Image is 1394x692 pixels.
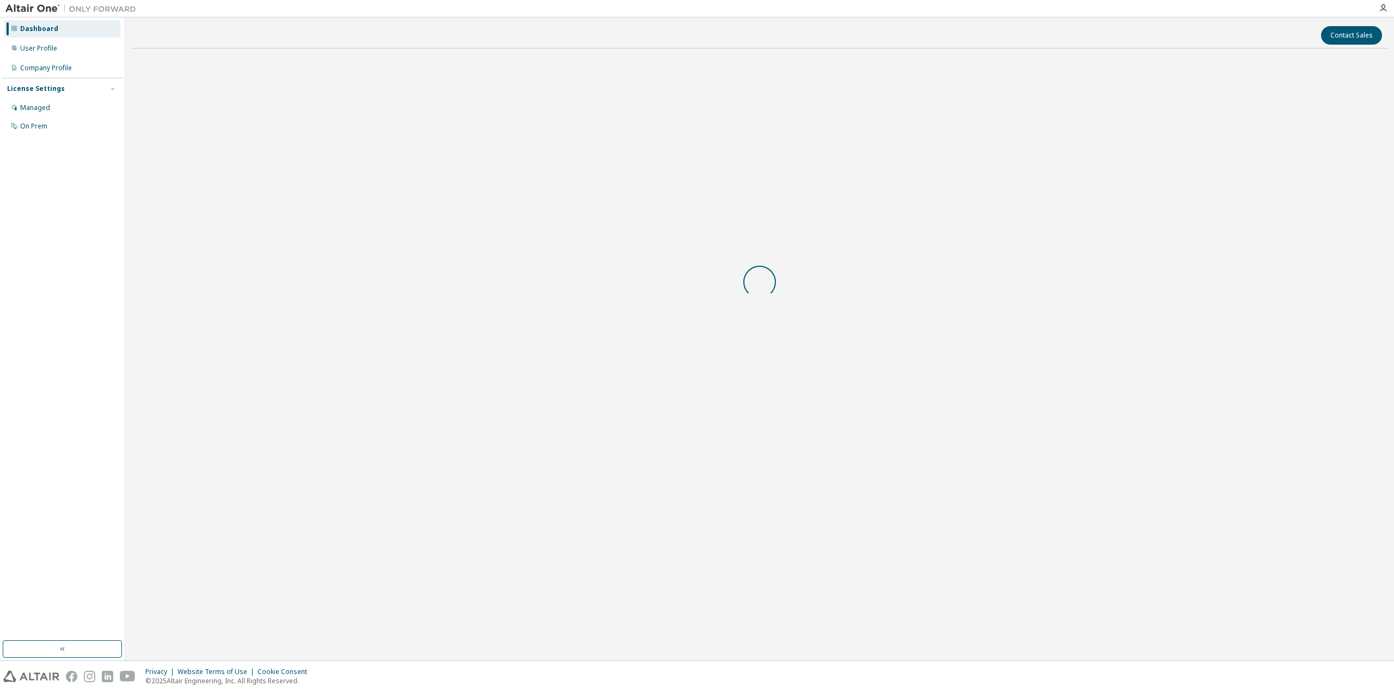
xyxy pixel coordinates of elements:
div: Website Terms of Use [178,667,258,676]
img: instagram.svg [84,671,95,682]
div: On Prem [20,122,47,131]
div: Managed [20,103,50,112]
img: linkedin.svg [102,671,113,682]
p: © 2025 Altair Engineering, Inc. All Rights Reserved. [145,676,314,685]
div: License Settings [7,84,65,93]
div: Company Profile [20,64,72,72]
img: youtube.svg [120,671,136,682]
div: Dashboard [20,25,58,33]
button: Contact Sales [1321,26,1382,45]
div: User Profile [20,44,57,53]
div: Cookie Consent [258,667,314,676]
img: Altair One [5,3,142,14]
img: altair_logo.svg [3,671,59,682]
img: facebook.svg [66,671,77,682]
div: Privacy [145,667,178,676]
